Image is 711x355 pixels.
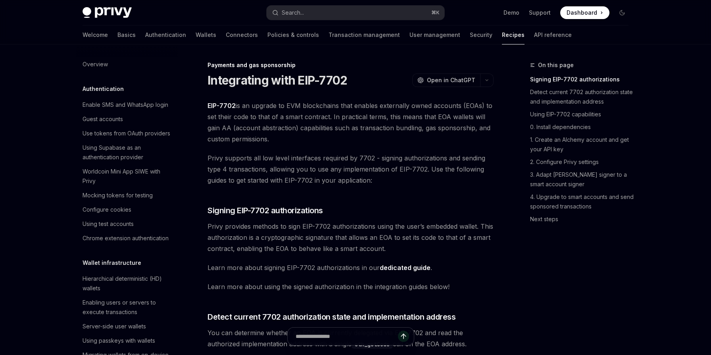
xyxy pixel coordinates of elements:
a: Welcome [83,25,108,44]
button: Toggle dark mode [616,6,628,19]
div: Configure cookies [83,205,131,214]
a: Chrome extension authentication [76,231,178,245]
a: Using test accounts [76,217,178,231]
div: Payments and gas sponsorship [208,61,494,69]
span: Learn more about signing EIP-7702 authorizations in our . [208,262,494,273]
span: Privy supports all low level interfaces required by 7702 - signing authorizations and sending typ... [208,152,494,186]
a: Demo [503,9,519,17]
a: Hierarchical deterministic (HD) wallets [76,272,178,295]
a: 2. Configure Privy settings [530,156,635,168]
a: Policies & controls [267,25,319,44]
div: Server-side user wallets [83,322,146,331]
a: Overview [76,57,178,71]
div: Guest accounts [83,114,123,124]
a: Using Supabase as an authentication provider [76,141,178,164]
button: Open in ChatGPT [412,73,480,87]
h5: Authentication [83,84,124,94]
span: Signing EIP-7702 authorizations [208,205,323,216]
a: Enable SMS and WhatsApp login [76,98,178,112]
a: Support [529,9,551,17]
a: EIP-7702 [208,102,236,110]
a: Wallets [196,25,216,44]
a: Security [470,25,492,44]
a: Enabling users or servers to execute transactions [76,295,178,319]
h1: Integrating with EIP-7702 [208,73,347,87]
div: Hierarchical deterministic (HD) wallets [83,274,173,293]
h5: Wallet infrastructure [83,258,141,268]
a: Basics [117,25,136,44]
a: Using passkeys with wallets [76,334,178,348]
a: Connectors [226,25,258,44]
button: Search...⌘K [267,6,444,20]
a: Server-side user wallets [76,319,178,334]
div: Search... [282,8,304,17]
span: ⌘ K [431,10,440,16]
span: Dashboard [567,9,597,17]
button: Send message [398,331,409,342]
a: 1. Create an Alchemy account and get your API key [530,133,635,156]
span: is an upgrade to EVM blockchains that enables externally owned accounts (EOAs) to set their code ... [208,100,494,145]
a: Signing EIP-7702 authorizations [530,73,635,86]
a: Dashboard [560,6,609,19]
div: Using passkeys with wallets [83,336,155,345]
div: Using Supabase as an authentication provider [83,143,173,162]
a: Recipes [502,25,525,44]
span: Open in ChatGPT [427,76,475,84]
a: 0. Install dependencies [530,121,635,133]
a: Detect current 7702 authorization state and implementation address [530,86,635,108]
div: Enable SMS and WhatsApp login [83,100,168,110]
span: Privy provides methods to sign EIP-7702 authorizations using the user’s embedded wallet. This aut... [208,221,494,254]
div: Mocking tokens for testing [83,191,153,200]
a: Configure cookies [76,203,178,217]
a: Authentication [145,25,186,44]
a: Worldcoin Mini App SIWE with Privy [76,164,178,188]
div: Use tokens from OAuth providers [83,129,170,138]
div: Worldcoin Mini App SIWE with Privy [83,167,173,186]
div: Chrome extension authentication [83,233,169,243]
div: Enabling users or servers to execute transactions [83,298,173,317]
a: API reference [534,25,572,44]
div: Using test accounts [83,219,134,229]
a: 4. Upgrade to smart accounts and send sponsored transactions [530,191,635,213]
a: User management [409,25,460,44]
span: On this page [538,60,574,70]
a: Guest accounts [76,112,178,126]
a: Mocking tokens for testing [76,188,178,203]
div: Overview [83,60,108,69]
a: Using EIP-7702 capabilities [530,108,635,121]
span: Learn more about using the signed authorization in the integration guides below! [208,281,494,292]
a: Transaction management [329,25,400,44]
a: Next steps [530,213,635,226]
img: dark logo [83,7,132,18]
a: dedicated guide [380,264,430,272]
span: Detect current 7702 authorization state and implementation address [208,311,455,322]
a: 3. Adapt [PERSON_NAME] signer to a smart account signer [530,168,635,191]
a: Use tokens from OAuth providers [76,126,178,141]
